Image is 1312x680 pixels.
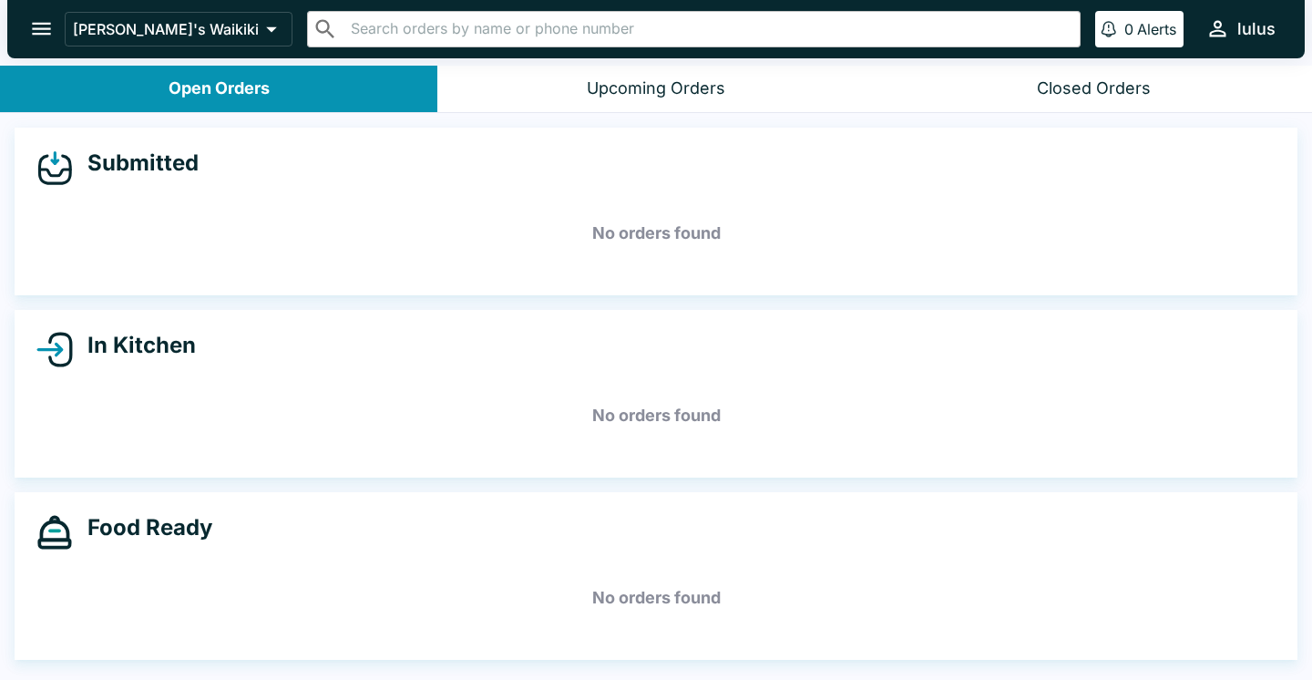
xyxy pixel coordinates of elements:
[1237,18,1276,40] div: lulus
[169,78,270,99] div: Open Orders
[73,20,259,38] p: [PERSON_NAME]'s Waikiki
[36,201,1276,266] h5: No orders found
[1124,20,1133,38] p: 0
[587,78,725,99] div: Upcoming Orders
[1137,20,1176,38] p: Alerts
[73,149,199,177] h4: Submitted
[36,383,1276,448] h5: No orders found
[65,12,292,46] button: [PERSON_NAME]'s Waikiki
[1037,78,1151,99] div: Closed Orders
[73,514,212,541] h4: Food Ready
[73,332,196,359] h4: In Kitchen
[36,565,1276,631] h5: No orders found
[18,5,65,52] button: open drawer
[1198,9,1283,48] button: lulus
[345,16,1072,42] input: Search orders by name or phone number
